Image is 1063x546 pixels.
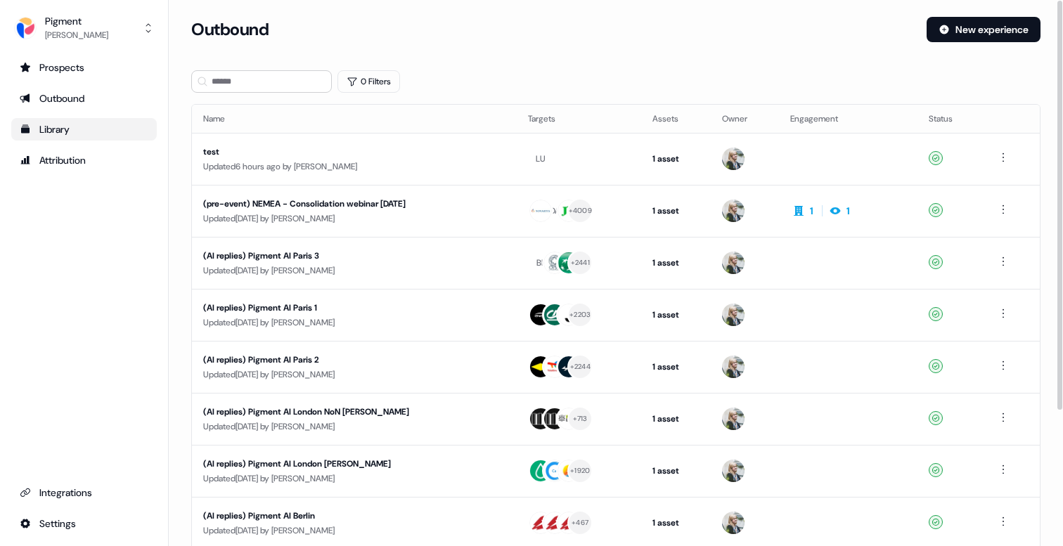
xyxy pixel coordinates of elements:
div: 1 asset [652,256,700,270]
div: + 4009 [569,204,592,217]
a: Go to integrations [11,512,157,535]
img: Ludmilla [722,356,745,378]
img: Ludmilla [722,512,745,534]
div: 1 asset [652,152,700,166]
div: 1 asset [652,308,700,322]
div: Prospects [20,60,148,74]
div: (AI replies) Pigment AI Paris 3 [203,249,469,263]
div: (AI replies) Pigment AI London [PERSON_NAME] [203,457,469,471]
img: Ludmilla [722,200,745,222]
div: (pre-event) NEMEA - Consolidation webinar [DATE] [203,197,469,211]
div: + 467 [572,516,588,529]
th: Engagement [779,105,918,133]
h3: Outbound [191,19,269,40]
img: Ludmilla [722,408,745,430]
div: (AI replies) Pigment AI London NoN [PERSON_NAME] [203,405,469,419]
img: Ludmilla [722,460,745,482]
div: + 2441 [571,256,590,269]
div: Library [20,122,148,136]
div: Updated [DATE] by [PERSON_NAME] [203,420,505,434]
div: 1 asset [652,516,700,530]
div: 1 asset [652,360,700,374]
div: Updated [DATE] by [PERSON_NAME] [203,316,505,330]
div: Updated [DATE] by [PERSON_NAME] [203,368,505,382]
div: test [203,145,469,159]
div: Updated [DATE] by [PERSON_NAME] [203,212,505,226]
th: Owner [711,105,779,133]
div: LU [536,152,546,166]
th: Assets [641,105,711,133]
div: BE [536,256,546,270]
div: Updated [DATE] by [PERSON_NAME] [203,264,505,278]
th: Targets [517,105,640,133]
div: + 713 [573,412,588,425]
div: Outbound [20,91,148,105]
div: + 1920 [570,464,590,477]
div: Updated 6 hours ago by [PERSON_NAME] [203,160,505,174]
th: Status [917,105,984,133]
div: DA [550,204,560,218]
div: + 2244 [570,360,591,373]
div: 1 [846,204,850,218]
img: Ludmilla [722,148,745,170]
div: Updated [DATE] by [PERSON_NAME] [203,524,505,538]
div: 1 asset [652,204,700,218]
div: (AI replies) Pigment AI Paris 1 [203,301,469,315]
a: Go to prospects [11,56,157,79]
th: Name [192,105,517,133]
button: Pigment[PERSON_NAME] [11,11,157,45]
div: 1 asset [652,412,700,426]
div: (AI replies) Pigment AI Berlin [203,509,469,523]
a: Go to outbound experience [11,87,157,110]
div: + 2203 [569,308,591,321]
button: New experience [927,17,1041,42]
button: 0 Filters [337,70,400,93]
div: (AI replies) Pigment AI Paris 2 [203,353,469,367]
a: Go to templates [11,118,157,141]
img: Ludmilla [722,304,745,326]
div: 1 asset [652,464,700,478]
div: Attribution [20,153,148,167]
a: Go to integrations [11,481,157,504]
div: Integrations [20,486,148,500]
div: [PERSON_NAME] [45,28,108,42]
div: Pigment [45,14,108,28]
div: Updated [DATE] by [PERSON_NAME] [203,472,505,486]
img: Ludmilla [722,252,745,274]
div: 1 [810,204,813,218]
a: Go to attribution [11,149,157,171]
div: Settings [20,516,148,531]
